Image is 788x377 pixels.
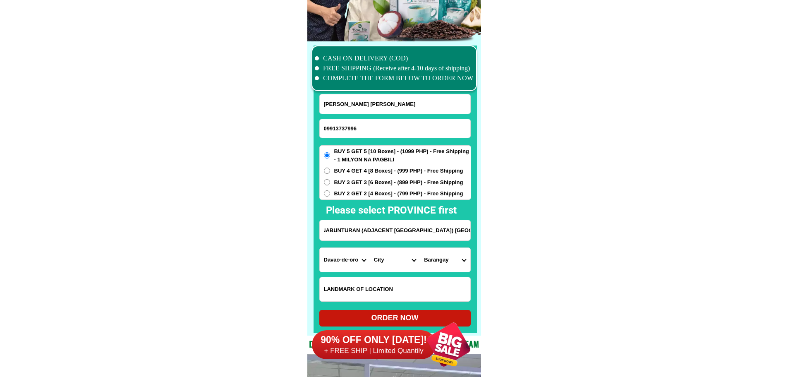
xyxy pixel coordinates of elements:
[315,63,474,73] li: FREE SHIPPING (Receive after 4-10 days of shipping)
[324,152,330,158] input: BUY 5 GET 5 [10 Boxes] - (1099 PHP) - Free Shipping - 1 MILYON NA PAGBILI
[334,190,463,198] span: BUY 2 GET 2 [4 Boxes] - (799 PHP) - Free Shipping
[312,334,436,346] h6: 90% OFF ONLY [DATE]!
[315,73,474,83] li: COMPLETE THE FORM BELOW TO ORDER NOW
[320,248,370,272] select: Select province
[315,53,474,63] li: CASH ON DELIVERY (COD)
[312,346,436,355] h6: + FREE SHIP | Limited Quantily
[324,168,330,174] input: BUY 4 GET 4 [8 Boxes] - (999 PHP) - Free Shipping
[320,220,470,240] input: Input address
[324,179,330,185] input: BUY 3 GET 3 [6 Boxes] - (899 PHP) - Free Shipping
[420,248,470,272] select: Select commune
[320,94,470,114] input: Input full_name
[326,203,546,218] h2: Please select PROVINCE first
[320,277,470,301] input: Input LANDMARKOFLOCATION
[334,178,463,187] span: BUY 3 GET 3 [6 Boxes] - (899 PHP) - Free Shipping
[334,147,471,163] span: BUY 5 GET 5 [10 Boxes] - (1099 PHP) - Free Shipping - 1 MILYON NA PAGBILI
[370,248,420,272] select: Select district
[334,167,463,175] span: BUY 4 GET 4 [8 Boxes] - (999 PHP) - Free Shipping
[320,119,470,138] input: Input phone_number
[324,190,330,197] input: BUY 2 GET 2 [4 Boxes] - (799 PHP) - Free Shipping
[307,338,481,350] h2: Dedicated and professional consulting team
